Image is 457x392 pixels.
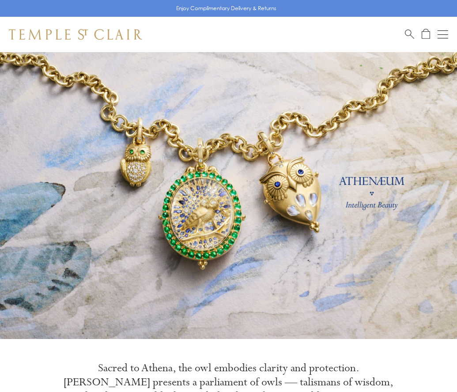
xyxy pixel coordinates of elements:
p: Enjoy Complimentary Delivery & Returns [176,4,276,13]
img: Temple St. Clair [9,29,142,40]
button: Open navigation [438,29,448,40]
a: Search [405,29,414,40]
a: Open Shopping Bag [422,29,430,40]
